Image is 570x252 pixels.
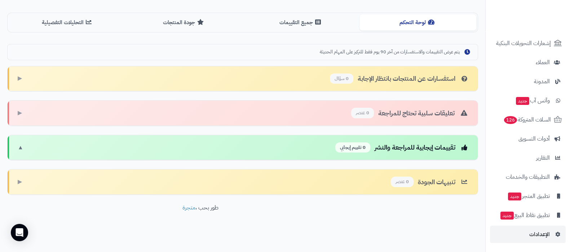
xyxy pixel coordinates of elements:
[243,14,359,31] button: جميع التقييمات
[490,187,566,205] a: تطبيق المتجرجديد
[391,177,414,187] span: 0 عنصر
[536,57,550,67] span: العملاء
[534,76,550,87] span: المدونة
[516,97,529,105] span: جديد
[351,108,469,118] div: تعليقات سلبية تحتاج للمراجعة
[11,224,28,241] div: Open Intercom Messenger
[529,229,550,239] span: الإعدادات
[335,142,370,153] span: 0 تقييم إيجابي
[490,92,566,109] a: وآتس آبجديد
[18,178,22,186] span: ▶
[504,116,517,124] span: 126
[18,109,22,117] span: ▶
[490,35,566,52] a: إشعارات التحويلات البنكية
[490,111,566,128] a: السلات المتروكة126
[490,73,566,90] a: المدونة
[320,49,460,56] span: يتم عرض التقييمات والاستفسارات من آخر 90 يوم فقط للتركيز على المهام الحديثة
[508,193,521,200] span: جديد
[515,96,550,106] span: وآتس آب
[490,207,566,224] a: تطبيق نقاط البيعجديد
[18,143,23,152] span: ▼
[518,134,550,144] span: أدوات التسويق
[335,142,469,153] div: تقييمات إيجابية للمراجعة والنشر
[182,203,195,212] a: متجرة
[496,38,551,48] span: إشعارات التحويلات البنكية
[330,74,353,84] span: 0 سؤال
[490,168,566,186] a: التطبيقات والخدمات
[507,191,550,201] span: تطبيق المتجر
[490,54,566,71] a: العملاء
[506,172,550,182] span: التطبيقات والخدمات
[490,149,566,167] a: التقارير
[330,74,469,84] div: استفسارات عن المنتجات بانتظار الإجابة
[490,226,566,243] a: الإعدادات
[351,108,374,118] span: 0 عنصر
[359,14,476,31] button: لوحة التحكم
[490,130,566,147] a: أدوات التسويق
[18,74,22,83] span: ▶
[9,14,126,31] button: التحليلات التفصيلية
[500,210,550,220] span: تطبيق نقاط البيع
[503,115,551,125] span: السلات المتروكة
[536,153,550,163] span: التقارير
[391,177,469,187] div: تنبيهات الجودة
[126,14,243,31] button: جودة المنتجات
[500,212,514,220] span: جديد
